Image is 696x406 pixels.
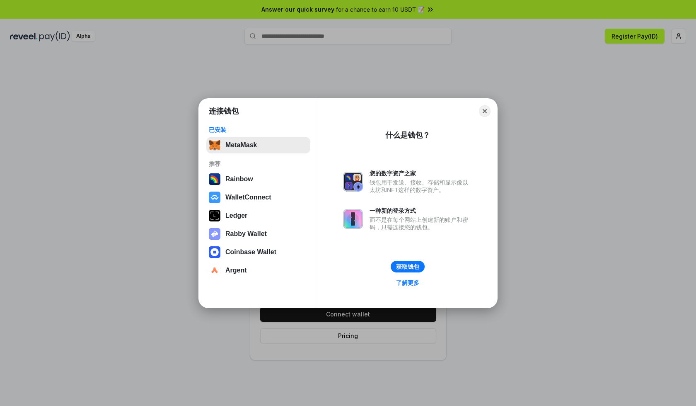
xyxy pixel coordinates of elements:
[396,263,419,270] div: 获取钱包
[343,172,363,192] img: svg+xml,%3Csvg%20xmlns%3D%22http%3A%2F%2Fwww.w3.org%2F2000%2Fsvg%22%20fill%3D%22none%22%20viewBox...
[370,207,472,214] div: 一种新的登录方式
[206,171,310,187] button: Rainbow
[343,209,363,229] img: svg+xml,%3Csvg%20xmlns%3D%22http%3A%2F%2Fwww.w3.org%2F2000%2Fsvg%22%20fill%3D%22none%22%20viewBox...
[206,207,310,224] button: Ledger
[206,262,310,279] button: Argent
[209,228,220,240] img: svg+xml,%3Csvg%20xmlns%3D%22http%3A%2F%2Fwww.w3.org%2F2000%2Fsvg%22%20fill%3D%22none%22%20viewBox...
[225,141,257,149] div: MetaMask
[391,277,424,288] a: 了解更多
[209,160,308,168] div: 推荐
[209,126,308,134] div: 已安装
[225,267,247,274] div: Argent
[209,173,220,185] img: svg+xml,%3Csvg%20width%3D%22120%22%20height%3D%22120%22%20viewBox%3D%220%200%20120%20120%22%20fil...
[479,105,491,117] button: Close
[225,248,276,256] div: Coinbase Wallet
[225,175,253,183] div: Rainbow
[370,179,472,194] div: 钱包用于发送、接收、存储和显示像以太坊和NFT这样的数字资产。
[396,279,419,287] div: 了解更多
[385,130,430,140] div: 什么是钱包？
[225,194,271,201] div: WalletConnect
[206,137,310,153] button: MetaMask
[370,170,472,177] div: 您的数字资产之家
[206,244,310,260] button: Coinbase Wallet
[206,189,310,206] button: WalletConnect
[225,230,267,238] div: Rabby Wallet
[206,226,310,242] button: Rabby Wallet
[209,246,220,258] img: svg+xml,%3Csvg%20width%3D%2228%22%20height%3D%2228%22%20viewBox%3D%220%200%2028%2028%22%20fill%3D...
[370,216,472,231] div: 而不是在每个网站上创建新的账户和密码，只需连接您的钱包。
[209,106,239,116] h1: 连接钱包
[209,192,220,203] img: svg+xml,%3Csvg%20width%3D%2228%22%20height%3D%2228%22%20viewBox%3D%220%200%2028%2028%22%20fill%3D...
[391,261,425,272] button: 获取钱包
[209,210,220,221] img: svg+xml,%3Csvg%20xmlns%3D%22http%3A%2F%2Fwww.w3.org%2F2000%2Fsvg%22%20width%3D%2228%22%20height%3...
[209,265,220,276] img: svg+xml,%3Csvg%20width%3D%2228%22%20height%3D%2228%22%20viewBox%3D%220%200%2028%2028%22%20fill%3D...
[225,212,247,219] div: Ledger
[209,139,220,151] img: svg+xml,%3Csvg%20fill%3D%22none%22%20height%3D%2233%22%20viewBox%3D%220%200%2035%2033%22%20width%...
